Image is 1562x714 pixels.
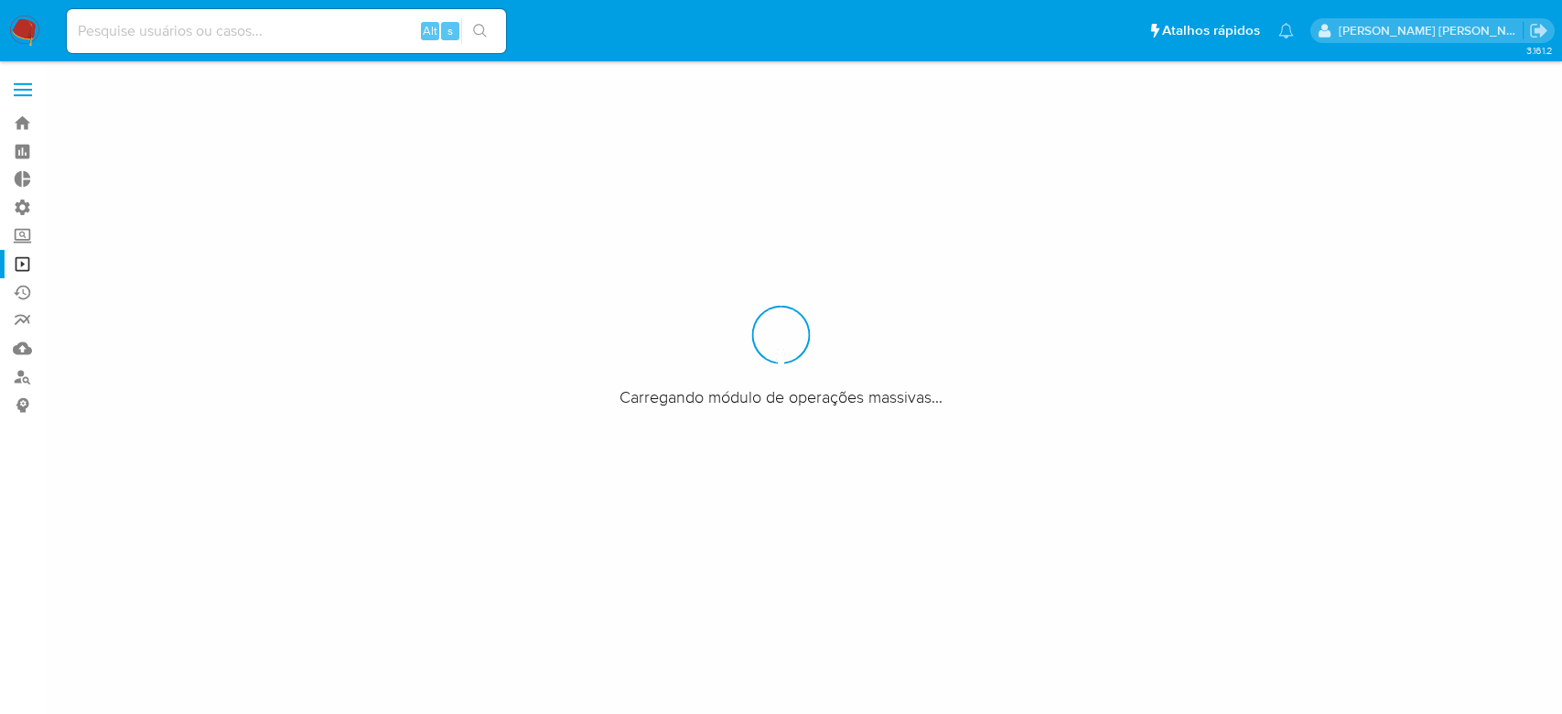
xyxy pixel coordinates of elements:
button: search-icon [461,18,499,44]
input: Pesquise usuários ou casos... [67,19,506,43]
a: Sair [1529,21,1548,40]
span: s [447,22,453,39]
span: Alt [423,22,437,39]
p: andrea.asantos@mercadopago.com.br [1339,22,1524,39]
span: Carregando módulo de operações massivas... [619,386,943,408]
a: Notificações [1278,23,1294,38]
span: Atalhos rápidos [1162,21,1260,40]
